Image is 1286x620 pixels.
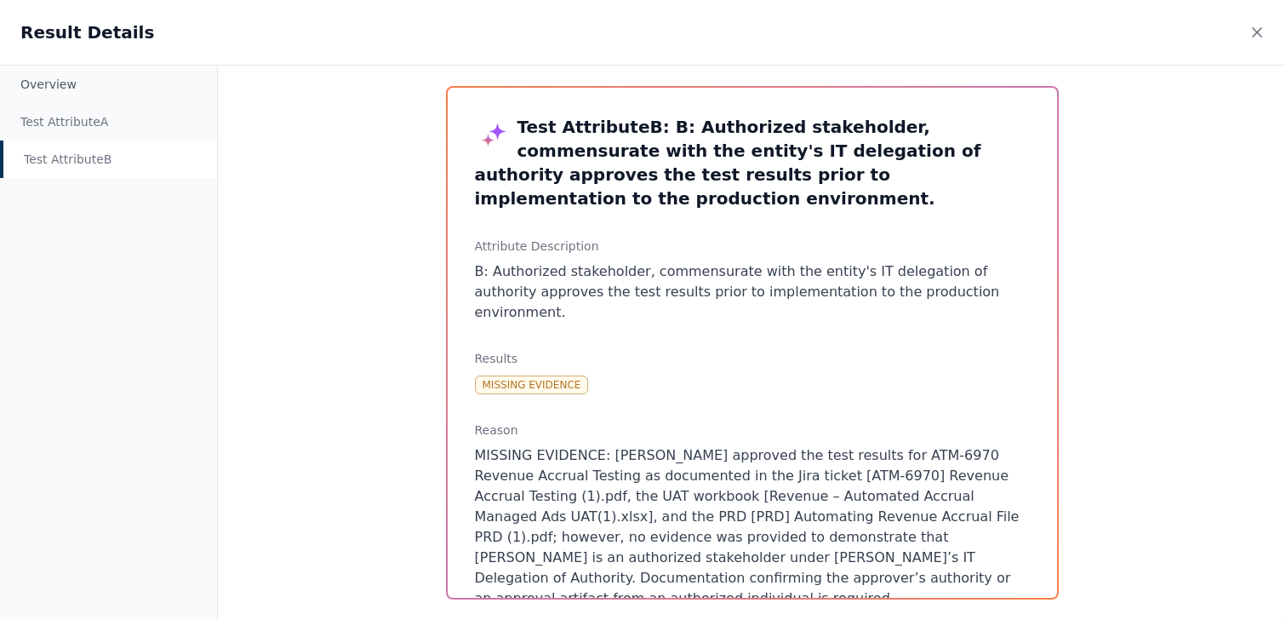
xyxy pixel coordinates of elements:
[475,350,1030,367] h3: Results
[20,20,154,44] h2: Result Details
[475,376,589,394] div: Missing Evidence
[475,261,1030,323] p: B: Authorized stakeholder, commensurate with the entity's IT delegation of authority approves the...
[475,422,1030,439] h3: Reason
[475,238,1030,255] h3: Attribute Description
[475,445,1030,609] p: MISSING EVIDENCE: [PERSON_NAME] approved the test results for ATM-6970 Revenue Accrual Testing as...
[475,115,1030,210] h3: Test Attribute B : B: Authorized stakeholder, commensurate with the entity's IT delegation of aut...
